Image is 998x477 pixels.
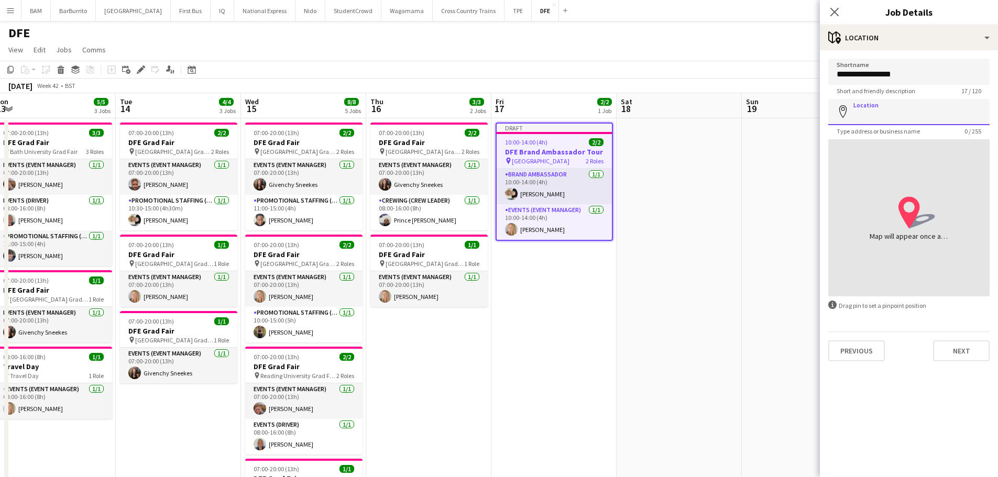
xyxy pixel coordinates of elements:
[96,1,171,21] button: [GEOGRAPHIC_DATA]
[381,1,433,21] button: Wagamama
[245,362,363,371] h3: DFE Grad Fair
[8,25,30,41] h1: DFE
[370,195,488,230] app-card-role: Crewing (Crew Leader)1/108:00-16:00 (8h)Prince [PERSON_NAME]
[244,103,259,115] span: 15
[370,123,488,230] div: 07:00-20:00 (13h)2/2DFE Grad Fair [GEOGRAPHIC_DATA] Grad Fair2 RolesEvents (Event Manager)1/107:0...
[336,148,354,156] span: 2 Roles
[828,301,990,310] div: Drag pin to set a pinpoint position
[325,1,381,21] button: StudentCrowd
[135,260,214,268] span: [GEOGRAPHIC_DATA] Grad Fair
[214,241,229,249] span: 1/1
[370,235,488,307] app-job-card: 07:00-20:00 (13h)1/1DFE Grad Fair [GEOGRAPHIC_DATA] Grad Fair1 RoleEvents (Event Manager)1/107:00...
[254,241,299,249] span: 07:00-20:00 (13h)
[214,260,229,268] span: 1 Role
[135,148,211,156] span: [GEOGRAPHIC_DATA] Grad Fair
[820,5,998,19] h3: Job Details
[254,353,299,361] span: 07:00-20:00 (13h)
[820,25,998,50] div: Location
[245,250,363,259] h3: DFE Grad Fair
[120,311,237,383] app-job-card: 07:00-20:00 (13h)1/1DFE Grad Fair [GEOGRAPHIC_DATA] Grad Fair1 RoleEvents (Event Manager)1/107:00...
[171,1,211,21] button: First Bus
[120,159,237,195] app-card-role: Events (Event Manager)1/107:00-20:00 (13h)[PERSON_NAME]
[94,98,108,106] span: 5/5
[34,45,46,54] span: Edit
[619,103,632,115] span: 18
[120,250,237,259] h3: DFE Grad Fair
[339,353,354,361] span: 2/2
[120,235,237,307] app-job-card: 07:00-20:00 (13h)1/1DFE Grad Fair [GEOGRAPHIC_DATA] Grad Fair1 RoleEvents (Event Manager)1/107:00...
[35,82,61,90] span: Week 42
[469,98,484,106] span: 3/3
[245,123,363,230] app-job-card: 07:00-20:00 (13h)2/2DFE Grad Fair [GEOGRAPHIC_DATA] Grad Fair2 RolesEvents (Event Manager)1/107:0...
[86,148,104,156] span: 3 Roles
[497,124,612,132] div: Draft
[89,129,104,137] span: 3/3
[260,148,336,156] span: [GEOGRAPHIC_DATA] Grad Fair
[3,353,46,361] span: 08:00-16:00 (8h)
[386,260,464,268] span: [GEOGRAPHIC_DATA] Grad Fair
[120,97,132,106] span: Tue
[89,353,104,361] span: 1/1
[339,241,354,249] span: 2/2
[245,138,363,147] h3: DFE Grad Fair
[4,43,27,57] a: View
[598,107,611,115] div: 1 Job
[245,307,363,342] app-card-role: Promotional Staffing (Brand Ambassadors)1/110:00-15:00 (5h)[PERSON_NAME]
[128,317,174,325] span: 07:00-20:00 (13h)
[219,98,234,106] span: 4/4
[497,169,612,204] app-card-role: Brand Ambassador1/110:00-14:00 (4h)[PERSON_NAME]
[56,45,72,54] span: Jobs
[465,129,479,137] span: 2/2
[89,295,104,303] span: 1 Role
[828,340,885,361] button: Previous
[295,1,325,21] button: Nido
[3,129,49,137] span: 07:00-20:00 (13h)
[953,87,990,95] span: 17 / 120
[379,241,424,249] span: 07:00-20:00 (13h)
[433,1,505,21] button: Cross Country Trains
[245,347,363,454] app-job-card: 07:00-20:00 (13h)2/2DFE Grad Fair Reading University Grad Fair2 RolesEvents (Event Manager)1/107:...
[211,148,229,156] span: 2 Roles
[8,81,32,91] div: [DATE]
[532,1,559,21] button: DFE
[494,103,504,115] span: 17
[120,271,237,307] app-card-role: Events (Event Manager)1/107:00-20:00 (13h)[PERSON_NAME]
[128,129,174,137] span: 07:00-20:00 (13h)
[744,103,759,115] span: 19
[370,159,488,195] app-card-role: Events (Event Manager)1/107:00-20:00 (13h)Givenchy Sneekes
[260,260,336,268] span: [GEOGRAPHIC_DATA] Grad Fair
[497,147,612,157] h3: DFE Brand Ambassador Tour
[254,465,299,473] span: 07:00-20:00 (13h)
[345,107,361,115] div: 5 Jobs
[462,148,479,156] span: 2 Roles
[497,204,612,240] app-card-role: Events (Event Manager)1/110:00-14:00 (4h)[PERSON_NAME]
[370,138,488,147] h3: DFE Grad Fair
[336,260,354,268] span: 2 Roles
[234,1,295,21] button: National Express
[370,97,383,106] span: Thu
[956,127,990,135] span: 0 / 255
[89,276,104,284] span: 1/1
[120,326,237,336] h3: DFE Grad Fair
[933,340,990,361] button: Next
[78,43,110,57] a: Comms
[214,129,229,137] span: 2/2
[94,107,111,115] div: 3 Jobs
[120,138,237,147] h3: DFE Grad Fair
[89,372,104,380] span: 1 Role
[120,195,237,230] app-card-role: Promotional Staffing (Brand Ambassadors)1/110:30-15:00 (4h30m)[PERSON_NAME]
[65,82,75,90] div: BST
[746,97,759,106] span: Sun
[505,1,532,21] button: TPE
[344,98,359,106] span: 8/8
[496,123,613,241] app-job-card: Draft10:00-14:00 (4h)2/2DFE Brand Ambassador Tour [GEOGRAPHIC_DATA]2 RolesBrand Ambassador1/110:0...
[828,87,924,95] span: Short and friendly description
[120,123,237,230] app-job-card: 07:00-20:00 (13h)2/2DFE Grad Fair [GEOGRAPHIC_DATA] Grad Fair2 RolesEvents (Event Manager)1/107:0...
[870,231,948,241] div: Map will appear once address has been added
[118,103,132,115] span: 14
[214,336,229,344] span: 1 Role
